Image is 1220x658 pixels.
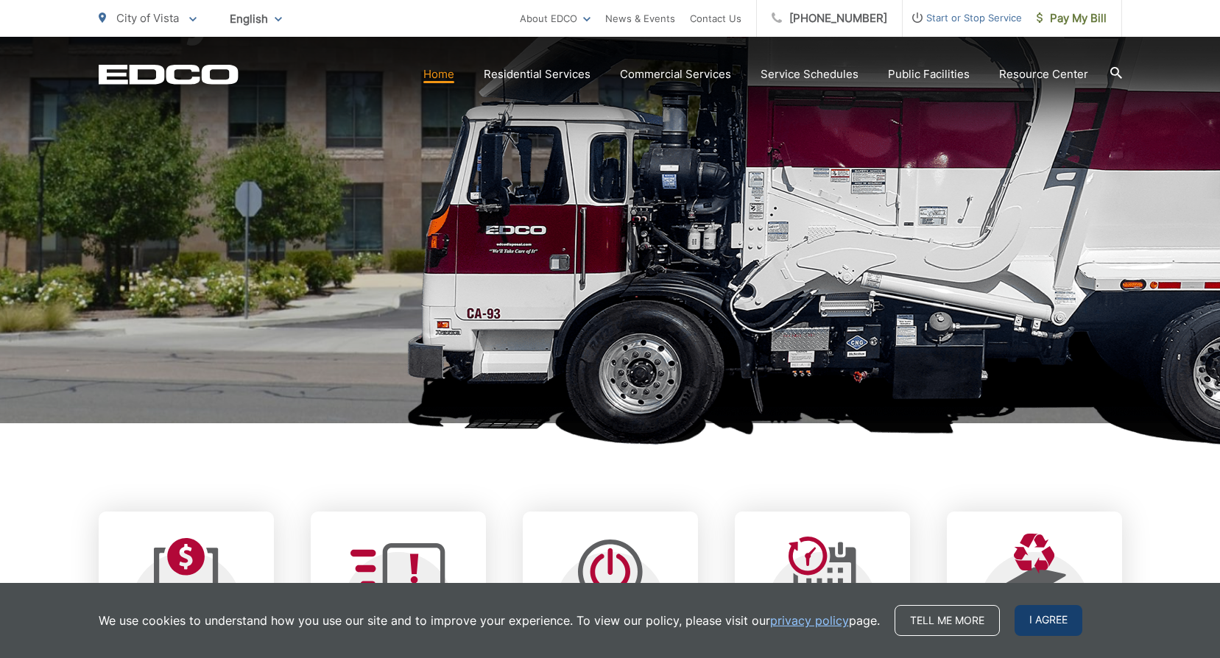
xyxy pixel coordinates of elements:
a: News & Events [605,10,675,27]
a: privacy policy [770,612,849,629]
span: English [219,6,293,32]
a: Tell me more [895,605,1000,636]
span: Pay My Bill [1037,10,1107,27]
a: Service Schedules [761,66,858,83]
a: Resource Center [999,66,1088,83]
a: About EDCO [520,10,590,27]
a: EDCD logo. Return to the homepage. [99,64,239,85]
a: Contact Us [690,10,741,27]
a: Residential Services [484,66,590,83]
span: I agree [1015,605,1082,636]
a: Commercial Services [620,66,731,83]
span: City of Vista [116,11,179,25]
a: Home [423,66,454,83]
a: Public Facilities [888,66,970,83]
p: We use cookies to understand how you use our site and to improve your experience. To view our pol... [99,612,880,629]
